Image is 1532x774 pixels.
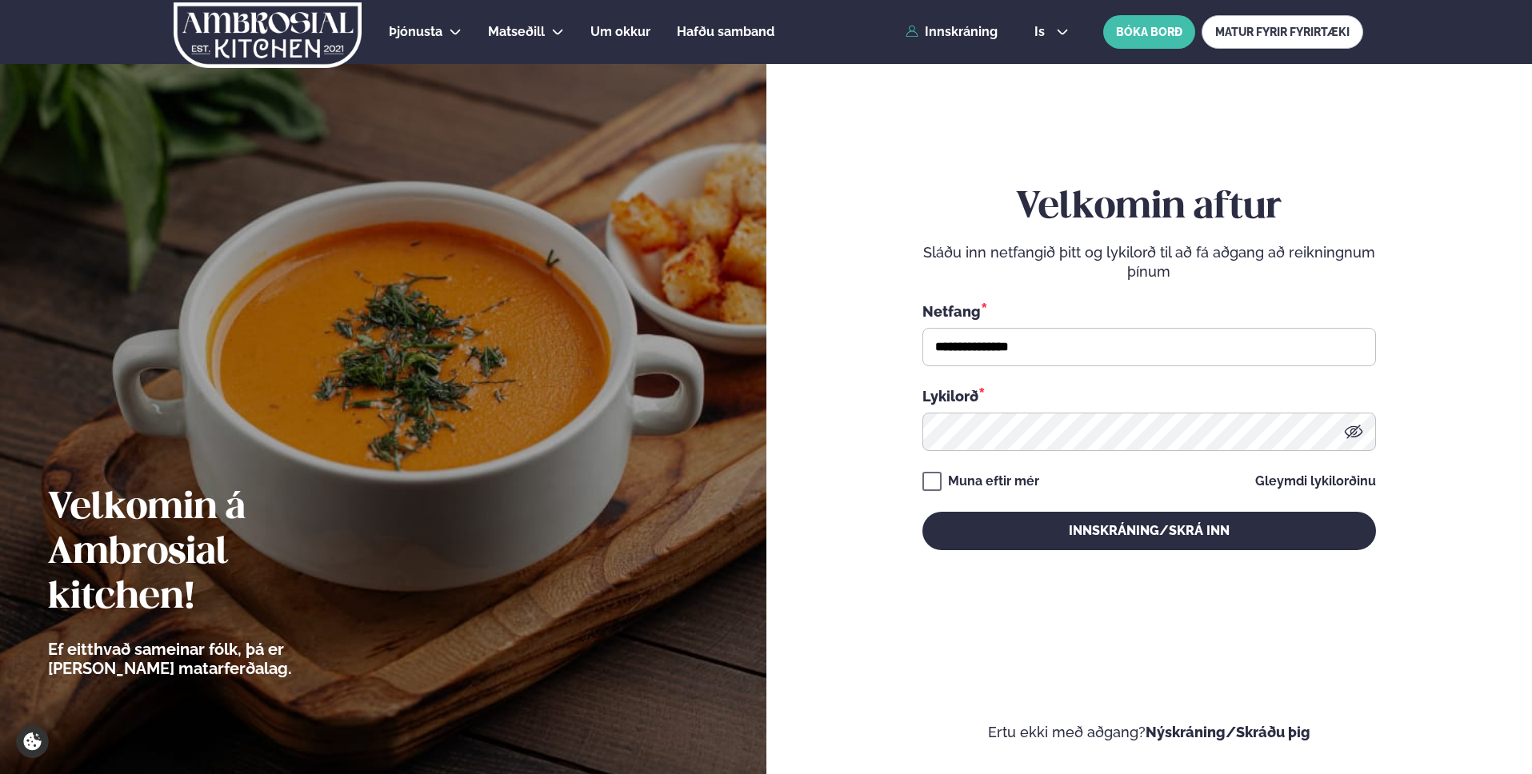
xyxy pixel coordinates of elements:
[48,640,380,678] p: Ef eitthvað sameinar fólk, þá er [PERSON_NAME] matarferðalag.
[906,25,998,39] a: Innskráning
[172,2,363,68] img: logo
[389,22,442,42] a: Þjónusta
[16,725,49,758] a: Cookie settings
[48,486,380,620] h2: Velkomin á Ambrosial kitchen!
[677,22,774,42] a: Hafðu samband
[1202,15,1363,49] a: MATUR FYRIR FYRIRTÆKI
[1146,724,1310,740] a: Nýskráning/Skráðu þig
[590,22,650,42] a: Um okkur
[677,24,774,39] span: Hafðu samband
[814,723,1485,742] p: Ertu ekki með aðgang?
[1034,26,1050,38] span: is
[922,301,1376,321] div: Netfang
[922,186,1376,230] h2: Velkomin aftur
[389,24,442,39] span: Þjónusta
[1103,15,1195,49] button: BÓKA BORÐ
[1255,475,1376,488] a: Gleymdi lykilorðinu
[922,243,1376,281] p: Sláðu inn netfangið þitt og lykilorð til að fá aðgang að reikningnum þínum
[1022,26,1082,38] button: is
[590,24,650,39] span: Um okkur
[488,24,545,39] span: Matseðill
[922,512,1376,550] button: Innskráning/Skrá inn
[922,385,1376,406] div: Lykilorð
[488,22,545,42] a: Matseðill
